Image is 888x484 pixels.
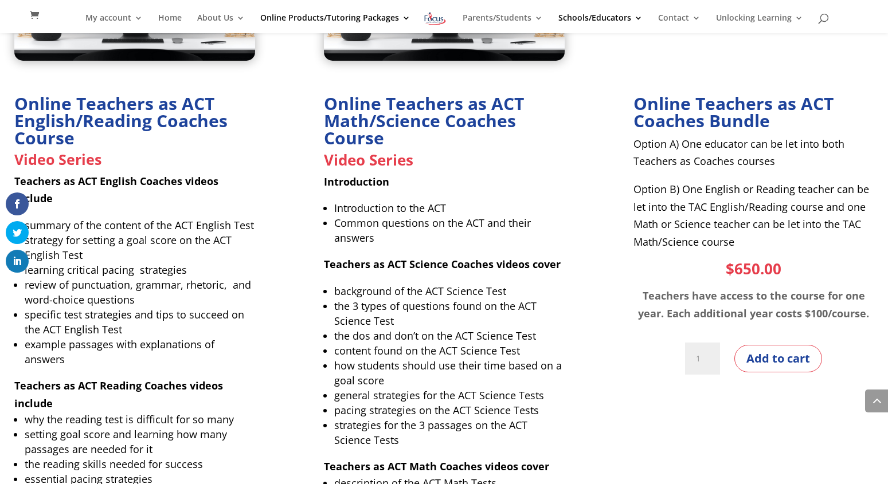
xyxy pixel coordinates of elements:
li: summary of the content of the ACT English Test [25,218,255,233]
li: review of punctuation, grammar, rhetoric, and word-choice questions [25,277,255,307]
span: background of the ACT Science Test [334,284,506,298]
li: general strategies for the ACT Science Tests [334,388,565,403]
button: Add to cart [734,345,822,372]
a: Unlocking Learning [716,14,803,33]
strong: Teachers as ACT Science Coaches videos cover [324,257,561,271]
strong: Online Teachers as ACT Math/Science Coaches Course [324,92,524,149]
li: content found on the ACT Science Test [334,343,565,358]
a: Home [158,14,182,33]
li: pacing strategies on the ACT Science Tests [334,403,565,418]
li: specific test strategies and tips to succeed on the ACT English Test [25,307,255,337]
span: $ [726,258,734,279]
a: Parents/Students [463,14,543,33]
li: strategies for the 3 passages on the ACT Science Tests [334,418,565,447]
a: Schools/Educators [558,14,643,33]
strong: Teachers as ACT Math Coaches videos cover [324,459,549,473]
li: why the reading test is difficult for so many [25,412,255,427]
img: Focus on Learning [423,10,447,27]
strong: Online Teachers as ACT English/Reading Coaches Course [14,92,228,149]
strong: Teachers as ACT English Coaches videos include [14,174,218,206]
input: Product quantity [685,343,719,375]
li: how students should use their time based on a goal score [334,358,565,388]
p: Option B) One English or Reading teacher can be let into the TAC English/Reading course and one M... [633,180,874,250]
li: strategy for setting a goal score on the ACT English Test [25,233,255,262]
strong: Online Teachers as ACT Coaches Bundle [633,92,834,132]
p: Option A) One educator can be let into both Teachers as Coaches courses [633,135,874,180]
strong: Teachers as ACT Reading Coaches videos include [14,379,223,410]
a: My account [85,14,143,33]
strong: Introduction [324,175,389,188]
strong: Video Series [324,149,413,170]
li: the 3 types of questions found on the ACT Science Test [334,298,565,328]
li: the reading skills needed for success [25,457,255,471]
bdi: 650.00 [726,258,781,279]
li: the dos and don’t on the ACT Science Test [334,328,565,343]
li: Common questions on the ACT and their answers [334,215,565,245]
a: About Us [197,14,245,33]
li: learning critical pacing strategies [25,262,255,277]
li: example passages with explanations of answers [25,337,255,367]
span: Teachers have access to the course for one year. Each additional year costs $100/course. [638,289,869,320]
a: Online Products/Tutoring Packages [260,14,410,33]
li: setting goal score and learning how many passages are needed for it [25,427,255,457]
li: Introduction to the ACT [334,200,565,215]
strong: Video Series [14,149,101,169]
a: Contact [658,14,701,33]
